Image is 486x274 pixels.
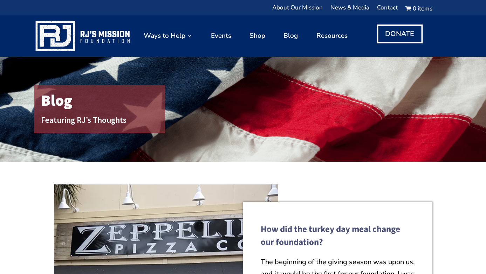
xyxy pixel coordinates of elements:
[330,5,369,14] a: News & Media
[41,89,162,116] h1: Blog
[249,19,265,53] a: Shop
[413,6,432,11] span: 0 items
[144,19,192,53] a: Ways to Help
[283,19,298,53] a: Blog
[405,5,432,14] a: Cart0 items
[377,5,398,14] a: Contact
[211,19,231,53] a: Events
[261,223,400,249] a: How did the turkey day meal change our foundation?
[405,5,412,13] i: Cart
[377,24,423,43] a: DONATE
[316,19,348,53] a: Resources
[41,114,162,130] h2: Featuring RJ’s Thoughts
[272,5,323,14] a: About Our Mission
